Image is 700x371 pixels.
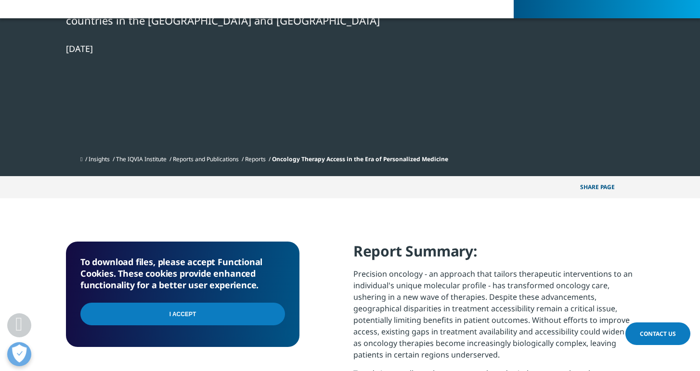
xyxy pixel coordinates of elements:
a: Contact Us [625,322,690,345]
input: I Accept [80,303,285,325]
div: [DATE] [66,43,396,54]
span: Oncology Therapy Access in the Era of Personalized Medicine [272,155,448,163]
h5: To download files, please accept Functional Cookies. These cookies provide enhanced functionality... [80,256,285,291]
button: Share PAGEShare PAGE [573,176,634,198]
span: Contact Us [640,330,676,338]
h4: Report Summary: [353,242,634,268]
p: Share PAGE [573,176,634,198]
a: Reports [245,155,266,163]
p: Precision oncology - an approach that tailors therapeutic interventions to an individual's unique... [353,268,634,368]
a: Reports and Publications [173,155,239,163]
a: The IQVIA Institute [116,155,167,163]
a: Insights [89,155,110,163]
button: Open Preferences [7,342,31,366]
